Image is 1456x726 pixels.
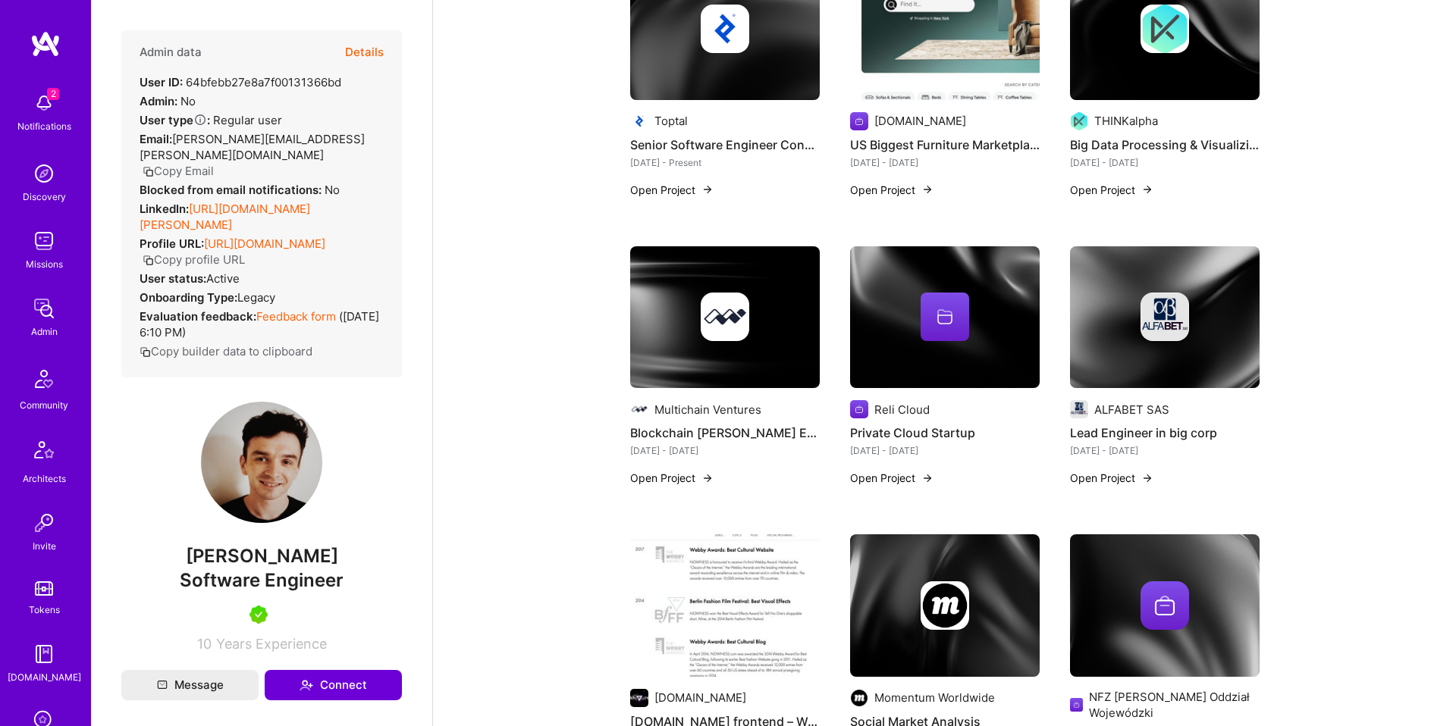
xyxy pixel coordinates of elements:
[1141,581,1189,630] img: Company logo
[921,183,934,196] img: arrow-right
[206,271,240,286] span: Active
[874,113,966,129] div: [DOMAIN_NAME]
[1141,183,1153,196] img: arrow-right
[701,293,749,341] img: Company logo
[850,155,1040,171] div: [DATE] - [DATE]
[31,324,58,340] div: Admin
[850,443,1040,458] div: [DATE] - [DATE]
[143,166,154,177] i: icon Copy
[26,361,62,397] img: Community
[121,670,259,700] button: Message
[140,183,325,197] strong: Blocked from email notifications:
[630,534,820,677] img: Nowness.com frontend – Webby Award
[143,255,154,266] i: icon Copy
[1070,696,1084,714] img: Company logo
[701,183,714,196] img: arrow-right
[26,256,63,272] div: Missions
[850,534,1040,677] img: cover
[1070,534,1260,677] img: cover
[237,290,275,305] span: legacy
[630,155,820,171] div: [DATE] - Present
[29,226,59,256] img: teamwork
[197,636,212,652] span: 10
[1070,182,1153,198] button: Open Project
[121,545,402,568] span: [PERSON_NAME]
[216,636,327,652] span: Years Experience
[140,45,202,59] h4: Admin data
[33,538,56,554] div: Invite
[29,158,59,189] img: discovery
[143,252,245,268] button: Copy profile URL
[193,113,207,127] i: Help
[35,581,53,596] img: tokens
[140,113,210,127] strong: User type :
[29,88,59,118] img: bell
[921,472,934,484] img: arrow-right
[1070,400,1088,418] img: Company logo
[630,112,648,130] img: Company logo
[140,75,183,89] strong: User ID:
[140,94,177,108] strong: Admin:
[140,308,384,340] div: ( [DATE] 6:10 PM )
[1070,423,1260,443] h4: Lead Engineer in big corp
[29,639,59,669] img: guide book
[300,678,313,692] i: icon Connect
[630,689,648,707] img: Company logo
[140,132,172,146] strong: Email:
[701,472,714,484] img: arrow-right
[204,236,325,251] a: [URL][DOMAIN_NAME]
[1070,112,1088,130] img: Company logo
[654,113,688,129] div: Toptal
[630,400,648,418] img: Company logo
[1070,246,1260,389] img: cover
[1070,470,1153,486] button: Open Project
[47,88,59,100] span: 2
[850,689,868,707] img: Company logo
[140,290,237,305] strong: Onboarding Type:
[630,423,820,443] h4: Blockchain [PERSON_NAME] Engineer --> CIO
[29,602,60,618] div: Tokens
[345,30,384,74] button: Details
[29,293,59,324] img: admin teamwork
[850,112,868,130] img: Company logo
[654,402,761,418] div: Multichain Ventures
[850,400,868,418] img: Company logo
[1070,135,1260,155] h4: Big Data Processing & Visualizing
[140,93,196,109] div: No
[630,135,820,155] h4: Senior Software Engineer Consultant
[701,5,749,53] img: Company logo
[140,74,341,90] div: 64bfebb27e8a7f00131366bd
[8,669,81,685] div: [DOMAIN_NAME]
[630,182,714,198] button: Open Project
[256,309,336,324] a: Feedback form
[1141,5,1189,53] img: Company logo
[140,343,312,359] button: Copy builder data to clipboard
[143,163,214,179] button: Copy Email
[874,402,930,418] div: Reli Cloud
[140,112,282,128] div: Regular user
[249,606,268,624] img: A.Teamer in Residence
[23,471,66,487] div: Architects
[1094,113,1158,129] div: THINKalpha
[180,569,344,591] span: Software Engineer
[30,30,61,58] img: logo
[1070,443,1260,458] div: [DATE] - [DATE]
[140,346,151,358] i: icon Copy
[201,402,322,523] img: User Avatar
[23,189,66,205] div: Discovery
[140,202,310,232] a: [URL][DOMAIN_NAME][PERSON_NAME]
[20,397,68,413] div: Community
[1141,472,1153,484] img: arrow-right
[921,581,969,630] img: Company logo
[850,182,934,198] button: Open Project
[1141,293,1189,341] img: Company logo
[630,470,714,486] button: Open Project
[140,271,206,286] strong: User status:
[654,690,746,706] div: [DOMAIN_NAME]
[26,434,62,471] img: Architects
[157,680,168,690] i: icon Mail
[140,309,256,324] strong: Evaluation feedback:
[140,132,365,162] span: [PERSON_NAME][EMAIL_ADDRESS][PERSON_NAME][DOMAIN_NAME]
[850,135,1040,155] h4: US Biggest Furniture Marketplace
[265,670,402,700] button: Connect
